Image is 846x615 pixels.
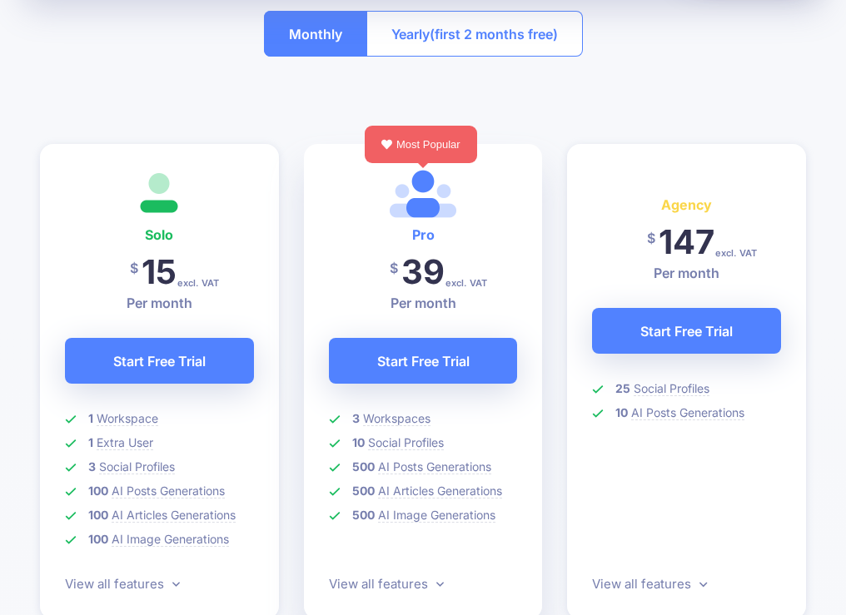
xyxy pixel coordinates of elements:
b: 100 [88,508,108,522]
b: 25 [615,381,630,395]
b: 500 [352,459,375,474]
span: AI Articles Generations [378,484,502,498]
b: 3 [352,411,360,425]
a: Start Free Trial [65,338,254,384]
span: AI Image Generations [378,508,495,523]
span: 147 [659,221,714,262]
b: 3 [88,459,96,474]
a: Start Free Trial [329,338,518,384]
span: Workspace [97,411,158,426]
span: $ [647,220,655,257]
span: 15 [142,251,177,292]
p: Per month [592,263,781,283]
b: 10 [615,405,628,419]
span: AI Image Generations [112,532,229,547]
button: Yearly(first 2 months free) [366,11,583,57]
b: 100 [88,532,108,546]
button: Monthly [264,11,367,57]
span: Extra User [97,435,153,450]
b: 500 [352,508,375,522]
b: 500 [352,484,375,498]
span: (first 2 months free) [430,21,558,47]
span: $ [130,250,138,287]
span: AI Posts Generations [112,484,225,498]
span: AI Posts Generations [631,405,744,420]
b: 1 [88,411,93,425]
span: excl. VAT [177,279,219,288]
a: Start Free Trial [592,308,781,354]
span: excl. VAT [715,249,757,258]
span: Workspaces [363,411,430,426]
h4: Agency [592,192,781,217]
span: Social Profiles [634,381,709,396]
span: AI Posts Generations [378,459,491,474]
h4: Pro [329,222,518,247]
div: Most Popular [365,126,477,163]
h4: Solo [65,222,254,247]
span: AI Articles Generations [112,508,236,523]
a: View all features [592,576,707,592]
span: $ [390,250,398,287]
b: 10 [352,435,365,449]
b: 100 [88,484,108,498]
b: 1 [88,435,93,449]
span: 39 [401,251,445,292]
a: View all features [65,576,180,592]
span: excl. VAT [445,279,487,288]
p: Per month [329,293,518,313]
p: Per month [65,293,254,313]
a: View all features [329,576,444,592]
span: Social Profiles [99,459,175,474]
span: Social Profiles [368,435,444,450]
